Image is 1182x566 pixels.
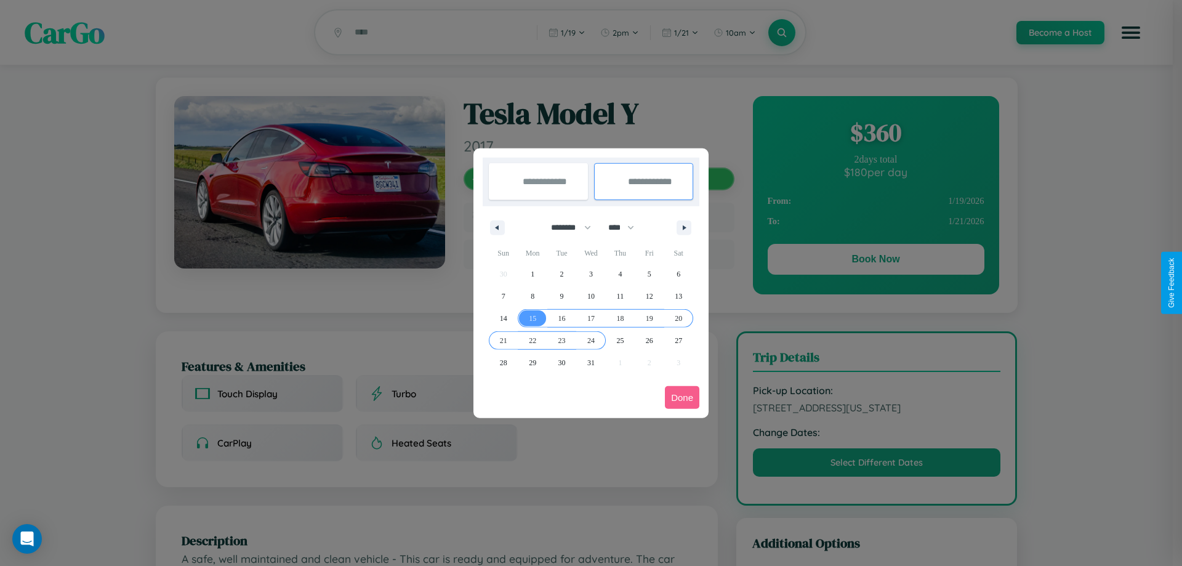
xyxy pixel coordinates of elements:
span: 2 [560,263,564,285]
span: 4 [618,263,622,285]
span: Tue [547,243,576,263]
button: 15 [518,307,547,329]
span: 12 [646,285,653,307]
span: 27 [675,329,682,352]
button: 2 [547,263,576,285]
span: Mon [518,243,547,263]
span: 26 [646,329,653,352]
span: 25 [616,329,624,352]
span: 17 [587,307,595,329]
span: 14 [500,307,507,329]
button: 24 [576,329,605,352]
button: 26 [635,329,664,352]
span: Thu [606,243,635,263]
span: 5 [648,263,651,285]
button: Done [665,386,699,409]
span: 19 [646,307,653,329]
button: 9 [547,285,576,307]
button: 10 [576,285,605,307]
button: 30 [547,352,576,374]
button: 17 [576,307,605,329]
span: 16 [558,307,566,329]
span: 22 [529,329,536,352]
span: Sat [664,243,693,263]
button: 25 [606,329,635,352]
span: Fri [635,243,664,263]
div: Give Feedback [1167,258,1176,308]
span: 20 [675,307,682,329]
button: 31 [576,352,605,374]
button: 3 [576,263,605,285]
button: 11 [606,285,635,307]
span: 3 [589,263,593,285]
span: 11 [617,285,624,307]
span: 13 [675,285,682,307]
button: 29 [518,352,547,374]
span: 31 [587,352,595,374]
button: 23 [547,329,576,352]
span: 21 [500,329,507,352]
button: 1 [518,263,547,285]
span: 28 [500,352,507,374]
button: 13 [664,285,693,307]
span: 18 [616,307,624,329]
button: 21 [489,329,518,352]
button: 28 [489,352,518,374]
span: Sun [489,243,518,263]
button: 5 [635,263,664,285]
button: 22 [518,329,547,352]
span: 10 [587,285,595,307]
span: 8 [531,285,534,307]
span: 7 [502,285,505,307]
span: Wed [576,243,605,263]
button: 14 [489,307,518,329]
button: 27 [664,329,693,352]
button: 16 [547,307,576,329]
button: 20 [664,307,693,329]
button: 8 [518,285,547,307]
button: 18 [606,307,635,329]
span: 15 [529,307,536,329]
button: 6 [664,263,693,285]
span: 6 [677,263,680,285]
span: 23 [558,329,566,352]
button: 4 [606,263,635,285]
button: 7 [489,285,518,307]
span: 1 [531,263,534,285]
button: 19 [635,307,664,329]
span: 9 [560,285,564,307]
span: 24 [587,329,595,352]
span: 30 [558,352,566,374]
span: 29 [529,352,536,374]
button: 12 [635,285,664,307]
div: Open Intercom Messenger [12,524,42,554]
